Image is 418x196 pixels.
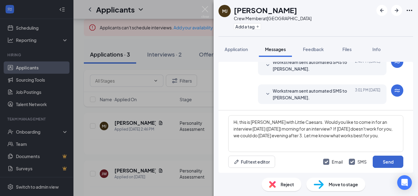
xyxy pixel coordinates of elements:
span: [DATE] 2:46 PM [355,59,380,72]
svg: ArrowLeftNew [378,7,386,14]
button: Send [373,156,403,168]
textarea: Hi, this is [PERSON_NAME] with Little Caesars. Would you like to come in for an interview [DATE] ... [228,115,403,152]
h1: [PERSON_NAME] [234,5,297,15]
button: ArrowRight [391,5,402,16]
span: Workstream sent automated SMS to [PERSON_NAME]. [273,59,353,72]
span: Feedback [303,46,324,52]
span: Messages [265,46,286,52]
svg: Pen [233,159,240,165]
svg: Ellipses [406,7,413,14]
svg: SmallChevronDown [264,91,271,98]
span: Move to stage [329,181,358,188]
svg: ArrowRight [393,7,400,14]
span: Reject [281,181,294,188]
span: Workstream sent automated SMS to [PERSON_NAME]. [273,87,353,101]
svg: SmallChevronDown [264,62,271,69]
div: Open Intercom Messenger [397,175,412,190]
svg: WorkstreamLogo [394,58,401,65]
button: ArrowLeftNew [376,5,387,16]
span: Files [342,46,352,52]
span: Application [225,46,248,52]
div: Crew Member at [GEOGRAPHIC_DATA] [234,15,312,21]
span: [DATE] 3:01 PM [355,87,380,101]
svg: WorkstreamLogo [394,87,401,94]
svg: Plus [256,25,259,28]
button: Full text editorPen [228,156,275,168]
span: Info [372,46,381,52]
button: PlusAdd a tag [234,23,261,30]
div: MJ [222,8,227,14]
